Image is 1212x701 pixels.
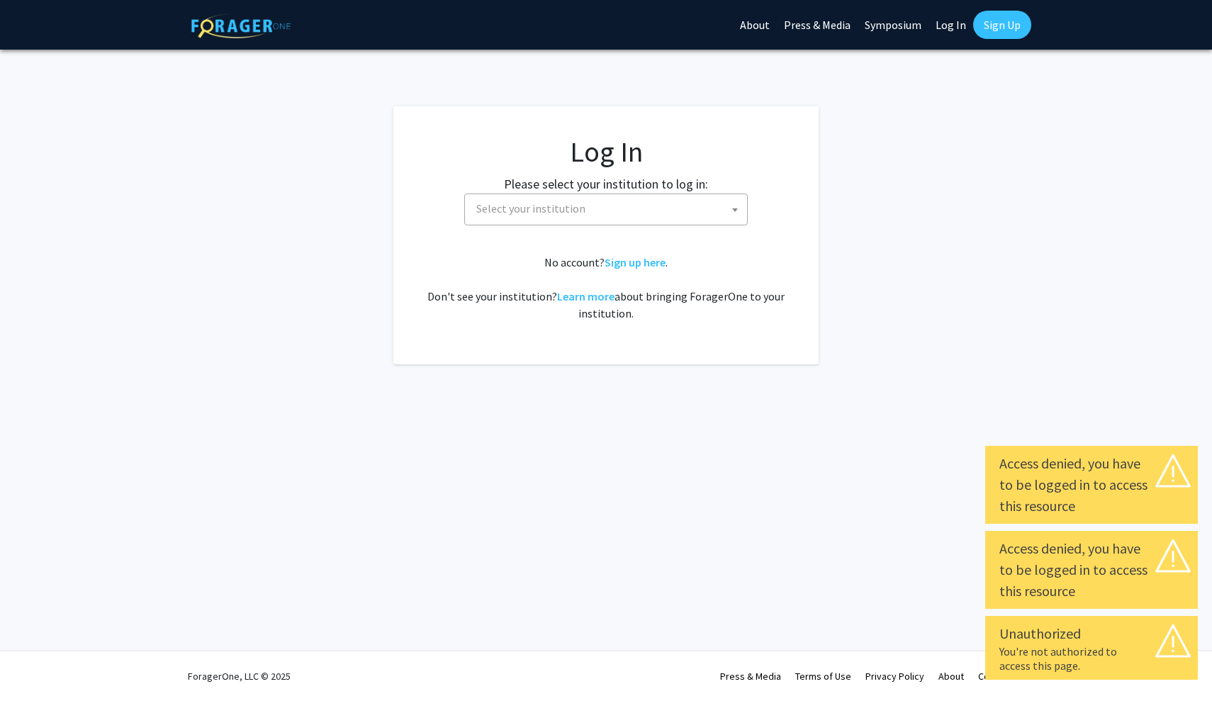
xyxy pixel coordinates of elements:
span: Select your institution [471,194,747,223]
div: You're not authorized to access this page. [999,644,1184,673]
div: ForagerOne, LLC © 2025 [188,651,291,701]
img: ForagerOne Logo [191,13,291,38]
label: Please select your institution to log in: [504,174,708,194]
div: No account? . Don't see your institution? about bringing ForagerOne to your institution. [422,254,790,322]
div: Access denied, you have to be logged in to access this resource [999,538,1184,602]
span: Select your institution [464,194,748,225]
a: Press & Media [720,670,781,683]
span: Select your institution [476,201,585,215]
a: About [938,670,964,683]
a: Sign Up [973,11,1031,39]
div: Access denied, you have to be logged in to access this resource [999,453,1184,517]
a: Sign up here [605,255,666,269]
div: Unauthorized [999,623,1184,644]
h1: Log In [422,135,790,169]
a: Learn more about bringing ForagerOne to your institution [557,289,615,303]
a: Terms of Use [795,670,851,683]
a: Privacy Policy [865,670,924,683]
a: Contact Us [978,670,1024,683]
